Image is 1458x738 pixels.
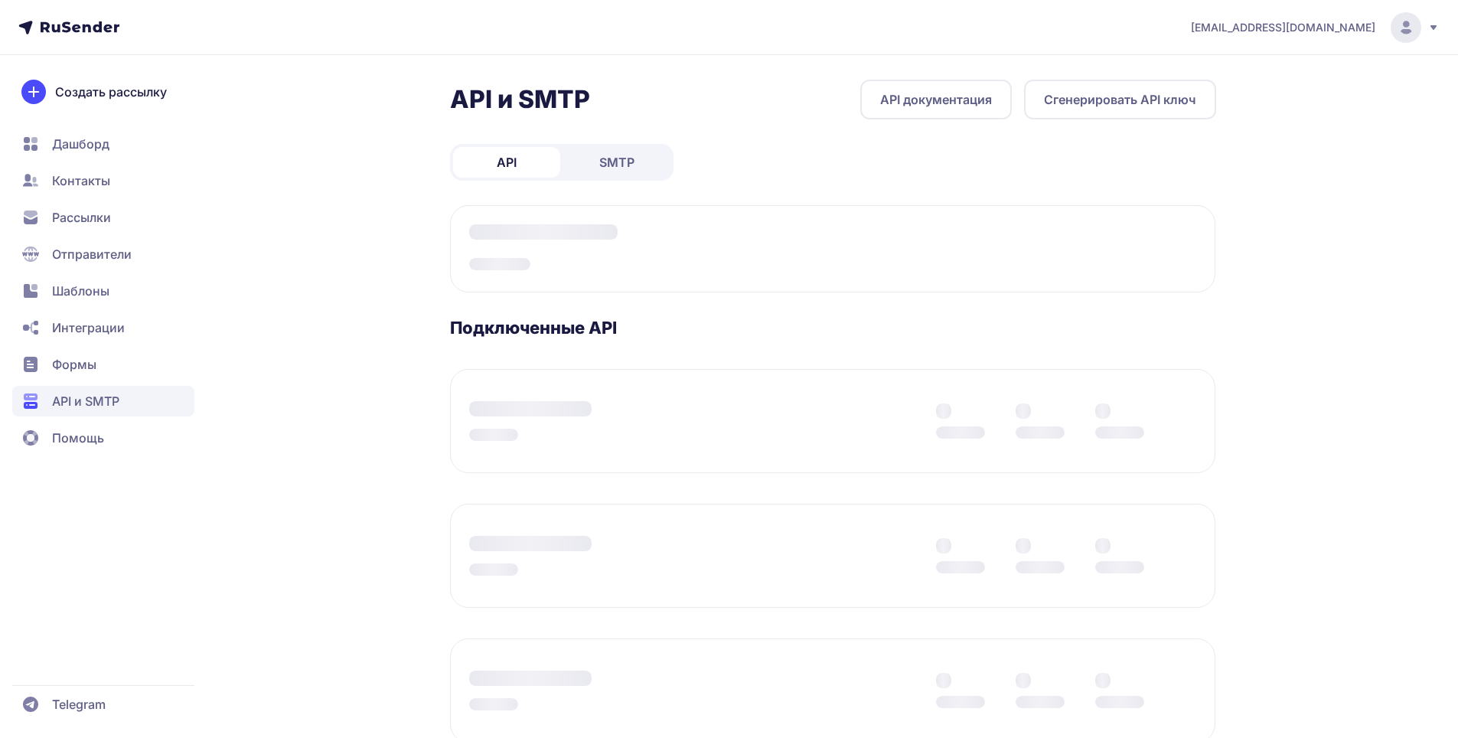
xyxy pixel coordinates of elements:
[52,695,106,714] span: Telegram
[497,153,517,171] span: API
[52,429,104,447] span: Помощь
[52,171,110,190] span: Контакты
[52,318,125,337] span: Интеграции
[12,689,194,720] a: Telegram
[450,84,590,115] h2: API и SMTP
[55,83,167,101] span: Создать рассылку
[450,317,1216,338] h3: Подключенные API
[52,282,109,300] span: Шаблоны
[1024,80,1216,119] button: Сгенерировать API ключ
[52,392,119,410] span: API и SMTP
[453,147,560,178] a: API
[599,153,634,171] span: SMTP
[52,245,132,263] span: Отправители
[52,208,111,227] span: Рассылки
[1191,20,1375,35] span: [EMAIL_ADDRESS][DOMAIN_NAME]
[52,135,109,153] span: Дашборд
[860,80,1012,119] a: API документация
[563,147,670,178] a: SMTP
[52,355,96,374] span: Формы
